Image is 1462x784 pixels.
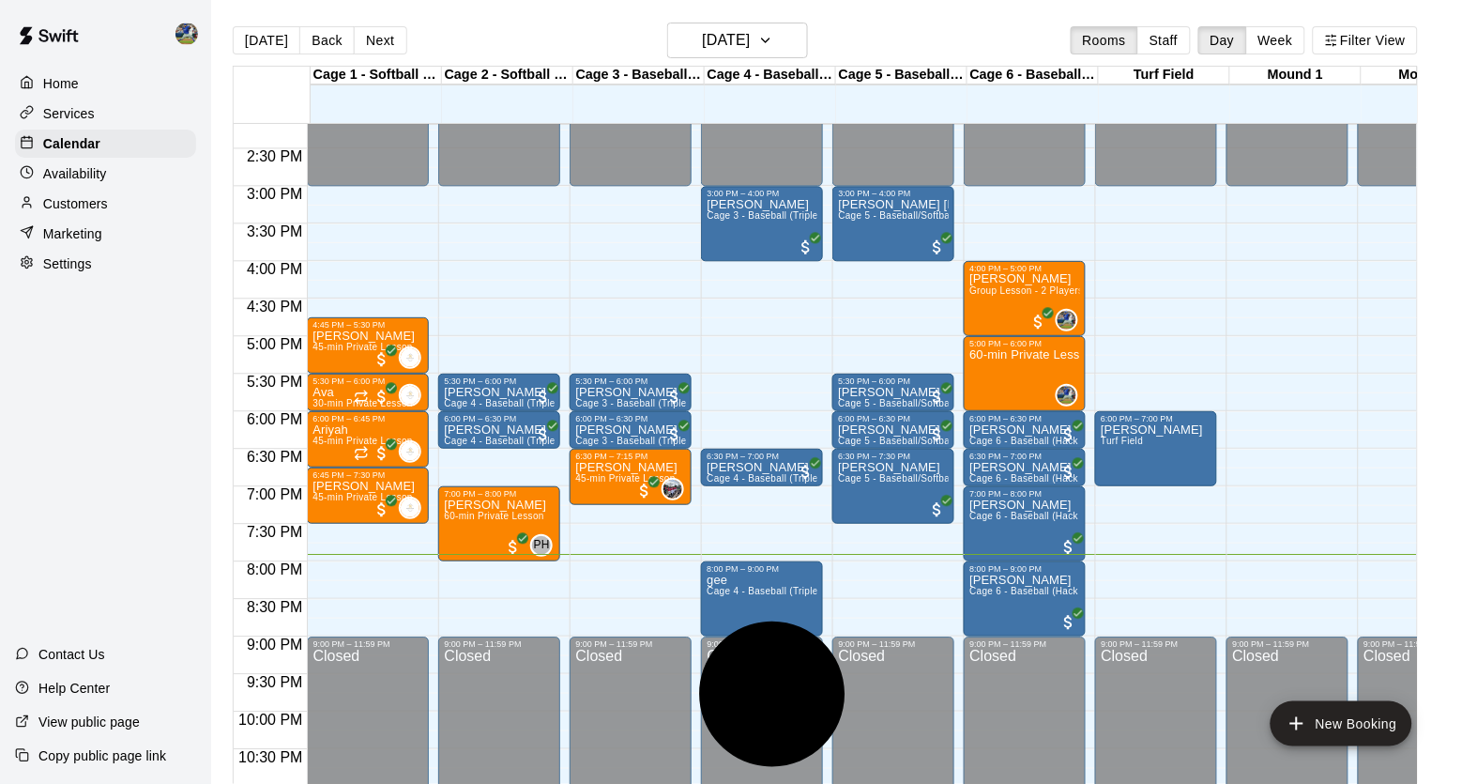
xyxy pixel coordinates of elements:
[43,74,79,93] p: Home
[373,444,391,463] span: All customers have paid
[442,67,573,85] div: Cage 2 - Softball (Triple Play)
[1101,436,1143,446] span: Turf Field
[832,186,954,261] div: 3:00 PM – 4:00 PM: Cage 5 - Baseball/Softball (Triple Play - HitTrax)
[307,468,429,524] div: 6:45 PM – 7:30 PM: Ari
[175,23,198,45] img: Brandon Gold
[534,425,553,444] span: All customers have paid
[401,386,419,405] img: Brianna Velasquez
[1059,425,1078,444] span: All customers have paid
[401,442,419,461] img: Brianna Velasquez
[307,374,429,411] div: 5:30 PM – 6:00 PM: Ava
[797,238,815,256] span: All customers have paid
[575,436,712,446] span: Cage 3 - Baseball (Triple Play)
[354,26,406,54] button: Next
[399,497,421,519] div: Brianna Velasquez
[838,189,949,198] div: 3:00 PM – 4:00 PM
[312,342,413,352] span: 45-min Private Lesson
[444,489,555,499] div: 7:00 PM – 8:00 PM
[836,67,967,85] div: Cage 5 - Baseball (HitTrax)
[399,346,421,369] div: Brianna Velasquez
[570,374,692,411] div: 5:30 PM – 6:00 PM: Aly Kazakos
[832,411,954,449] div: 6:00 PM – 6:30 PM: Brian Moncure
[575,452,686,461] div: 6:30 PM – 7:15 PM
[1059,538,1078,557] span: All customers have paid
[575,377,686,386] div: 5:30 PM – 6:00 PM
[1246,26,1305,54] button: Week
[399,440,421,463] div: Brianna Velasquez
[242,524,308,540] span: 7:30 PM
[444,377,555,386] div: 5:30 PM – 6:00 PM
[373,500,391,519] span: All customers have paid
[701,186,823,261] div: 3:00 PM – 4:00 PM: Jonathan Velazquez
[964,449,1086,486] div: 6:30 PM – 7:00 PM: Peter Glassman
[838,414,949,423] div: 6:00 PM – 6:30 PM
[307,411,429,468] div: 6:00 PM – 6:45 PM: Ariyah
[635,482,654,500] span: All customers have paid
[438,374,560,411] div: 5:30 PM – 6:00 PM: jaye baham
[38,645,105,664] p: Contact Us
[354,390,369,405] span: Recurring event
[1071,26,1138,54] button: Rooms
[1099,67,1230,85] div: Turf Field
[312,414,423,423] div: 6:00 PM – 6:45 PM
[838,210,1053,221] span: Cage 5 - Baseball/Softball (Triple Play - HitTrax)
[573,67,705,85] div: Cage 3 - Baseball (Triple Play)
[444,511,544,521] span: 60-min Private Lesson
[444,436,580,446] span: Cage 4 - Baseball (Triple play)
[1101,414,1211,423] div: 6:00 PM – 7:00 PM
[969,452,1080,461] div: 6:30 PM – 7:00 PM
[38,679,110,698] p: Help Center
[838,377,949,386] div: 5:30 PM – 6:00 PM
[43,164,107,183] p: Availability
[38,746,166,765] p: Copy public page link
[1101,639,1211,649] div: 9:00 PM – 11:59 PM
[1230,67,1362,85] div: Mound 1
[964,411,1086,449] div: 6:00 PM – 6:30 PM: Peter Glassman
[663,480,682,499] img: Jacob Reyes
[43,104,95,123] p: Services
[575,473,676,484] span: 45-min Private Lesson
[233,26,300,54] button: [DATE]
[703,27,751,54] h6: [DATE]
[406,497,421,519] span: Brianna Velasquez
[969,489,1080,499] div: 7:00 PM – 8:00 PM
[1095,411,1217,486] div: 6:00 PM – 7:00 PM: Pete
[832,374,954,411] div: 5:30 PM – 6:00 PM: Brian Moncure
[707,210,844,221] span: Cage 3 - Baseball (Triple Play)
[242,374,308,390] span: 5:30 PM
[1271,701,1412,746] button: add
[964,261,1086,336] div: 4:00 PM – 5:00 PM: Ethan LaMotte
[312,320,423,330] div: 4:45 PM – 5:30 PM
[406,384,421,407] span: Brianna Velasquez
[299,26,355,54] button: Back
[969,564,1080,574] div: 8:00 PM – 9:00 PM
[307,317,429,374] div: 4:45 PM – 5:30 PM: Emily
[1063,309,1078,331] span: Brandon Gold
[928,388,947,407] span: All customers have paid
[401,348,419,367] img: Brianna Velasquez
[1063,384,1078,407] span: Brandon Gold
[964,336,1086,411] div: 5:00 PM – 6:00 PM: 60-min Private Lesson
[401,499,419,517] img: Brianna Velasquez
[242,637,308,653] span: 9:00 PM
[242,599,308,615] span: 8:30 PM
[242,299,308,315] span: 4:30 PM
[534,388,553,407] span: All customers have paid
[1232,639,1343,649] div: 9:00 PM – 11:59 PM
[928,425,947,444] span: All customers have paid
[1198,26,1247,54] button: Day
[969,339,1080,348] div: 5:00 PM – 6:00 PM
[444,639,555,649] div: 9:00 PM – 11:59 PM
[242,411,308,427] span: 6:00 PM
[234,712,307,728] span: 10:00 PM
[43,224,102,243] p: Marketing
[969,436,1196,446] span: Cage 6 - Baseball (Hack Attack Hand-fed Machine)
[311,67,442,85] div: Cage 1 - Softball (Hack Attack)
[964,561,1086,637] div: 8:00 PM – 9:00 PM: Manuel Velasquez
[707,473,843,484] span: Cage 4 - Baseball (Triple play)
[570,411,692,449] div: 6:00 PM – 6:30 PM: Aly Kazakos
[1056,384,1078,407] div: Brandon Gold
[707,189,817,198] div: 3:00 PM – 4:00 PM
[312,436,413,446] span: 45-min Private Lesson
[373,388,391,407] span: All customers have paid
